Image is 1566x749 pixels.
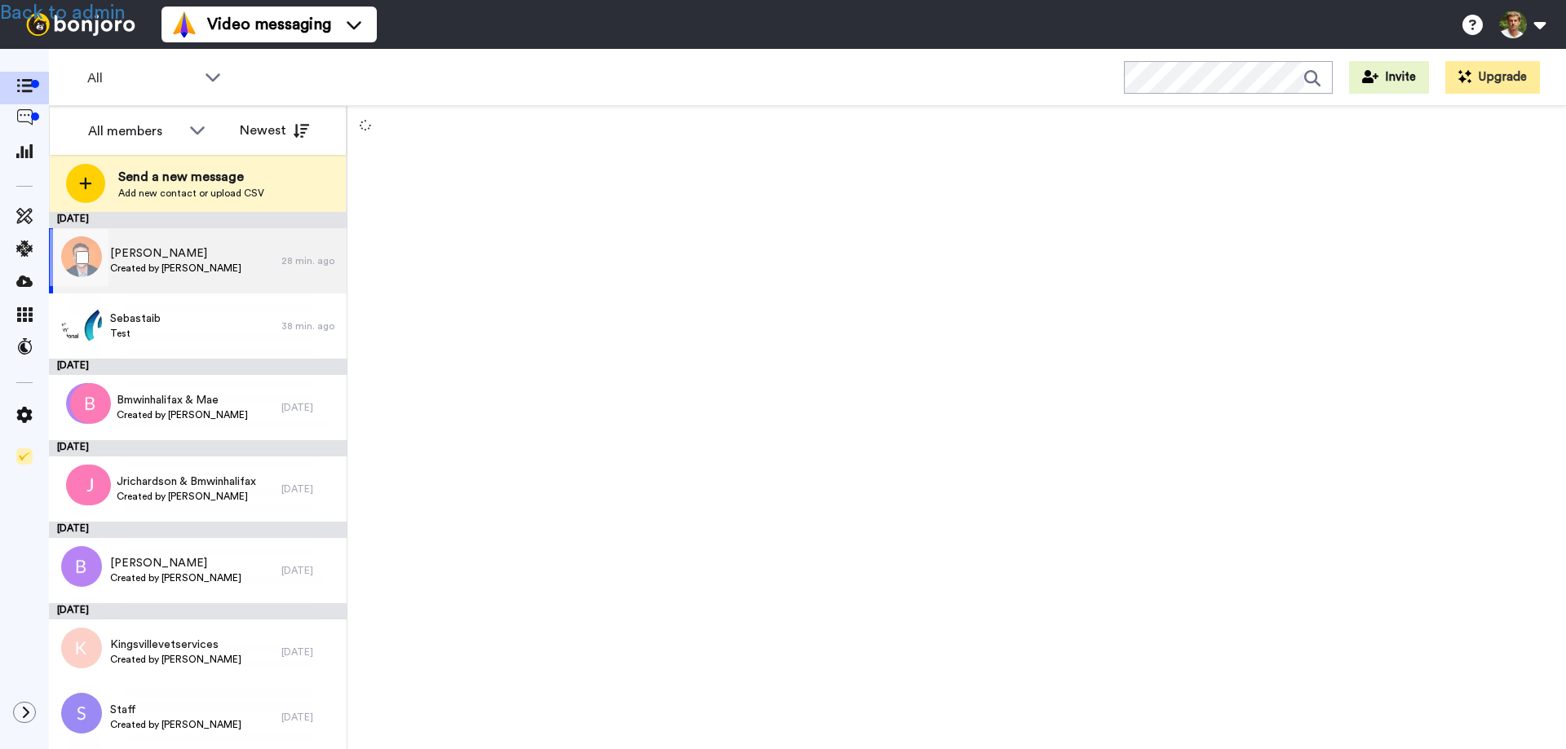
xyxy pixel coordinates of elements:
[61,693,102,734] img: 085121a3-d130-474f-88c8-b3fc9f390d8c.png
[1349,61,1429,94] button: Invite
[66,383,107,424] img: mt.png
[281,482,338,496] div: [DATE]
[110,702,241,718] span: Staff
[70,465,111,505] img: 8dae7db9-3b70-4f37-b684-2b4d97ccbb3c.png
[66,465,107,505] img: d90643f2-78f8-4748-9d49-66062b1c6d06.png
[49,440,347,456] div: [DATE]
[110,245,241,262] span: [PERSON_NAME]
[207,13,331,36] span: Video messaging
[16,448,33,465] img: Checklist.svg
[88,121,181,141] div: All members
[110,718,241,731] span: Created by [PERSON_NAME]
[118,187,264,200] span: Add new contact or upload CSV
[61,302,102,342] img: 774166d4-db7b-4838-8754-3d1227d5d473.jpg
[118,167,264,187] span: Send a new message
[117,474,256,490] span: Jrichardson & Bmwinhalifax
[49,522,347,538] div: [DATE]
[281,564,338,577] div: [DATE]
[228,114,321,147] button: Newest
[87,68,197,88] span: All
[281,645,338,659] div: [DATE]
[110,311,161,327] span: Sebastaib
[171,11,197,37] img: vm-color.svg
[117,408,248,421] span: Created by [PERSON_NAME]
[110,327,161,340] span: Test
[49,359,347,375] div: [DATE]
[117,490,256,503] span: Created by [PERSON_NAME]
[70,383,111,424] img: d90643f2-78f8-4748-9d49-66062b1c6d06.png
[281,319,338,333] div: 38 min. ago
[117,392,248,408] span: Bmwinhalifax & Mae
[61,628,102,668] img: cf56bcf7-5206-42df-921b-b2d738eecff6.png
[61,546,102,587] img: 74ff2111-2149-4f35-914b-a1a9db873fe7.png
[281,711,338,724] div: [DATE]
[110,262,241,275] span: Created by [PERSON_NAME]
[281,254,338,267] div: 28 min. ago
[110,637,241,653] span: Kingsvillevetservices
[110,571,241,584] span: Created by [PERSON_NAME]
[49,603,347,619] div: [DATE]
[1445,61,1540,94] button: Upgrade
[110,653,241,666] span: Created by [PERSON_NAME]
[281,401,338,414] div: [DATE]
[110,555,241,571] span: [PERSON_NAME]
[49,212,347,228] div: [DATE]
